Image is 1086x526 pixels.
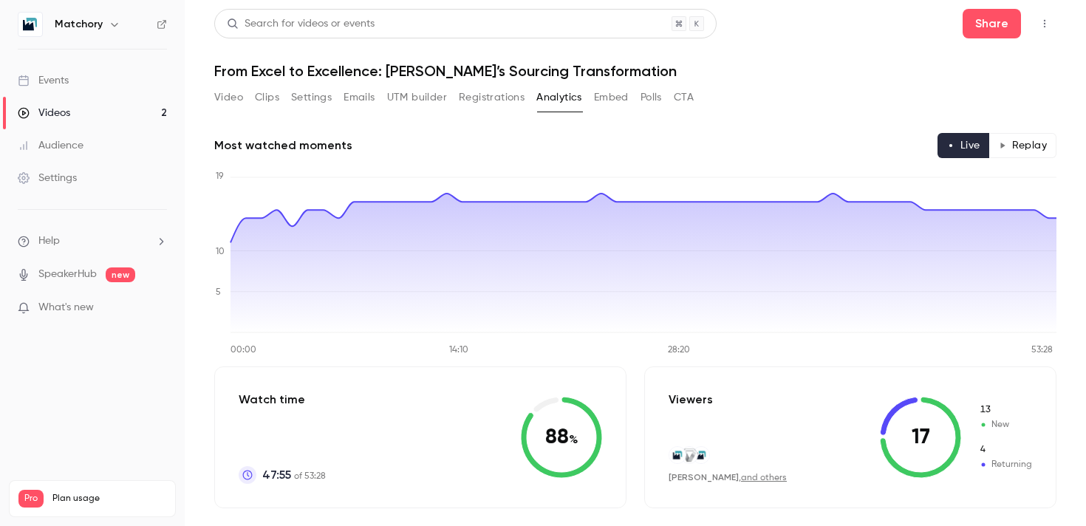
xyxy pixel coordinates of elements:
button: Settings [291,86,332,109]
span: Returning [979,458,1032,471]
button: CTA [674,86,694,109]
span: New [979,403,1032,417]
span: Returning [979,443,1032,457]
h1: From Excel to Excellence: [PERSON_NAME]’s Sourcing Transformation [214,62,1056,80]
h6: Matchory [55,17,103,32]
tspan: 10 [216,247,225,256]
span: Plan usage [52,493,166,505]
div: , [669,471,787,484]
button: Live [938,133,990,158]
tspan: 00:00 [230,346,256,355]
span: New [979,418,1032,431]
tspan: 28:20 [668,346,690,355]
button: Embed [594,86,629,109]
span: Help [38,233,60,249]
tspan: 5 [216,288,221,297]
a: SpeakerHub [38,267,97,282]
div: Settings [18,171,77,185]
img: matchory.com [693,447,709,463]
span: Pro [18,490,44,508]
button: Share [963,9,1021,38]
button: Video [214,86,243,109]
img: provisur.com [681,447,697,463]
tspan: 14:10 [449,346,468,355]
img: matchory.com [669,447,686,463]
button: Analytics [536,86,582,109]
button: UTM builder [387,86,447,109]
span: 47:55 [262,466,291,484]
div: Search for videos or events [227,16,375,32]
p: Watch time [239,391,326,409]
span: [PERSON_NAME] [669,472,739,482]
p: Viewers [669,391,713,409]
button: Top Bar Actions [1033,12,1056,35]
button: Replay [989,133,1056,158]
tspan: 53:28 [1031,346,1053,355]
button: Clips [255,86,279,109]
p: of 53:28 [262,466,326,484]
div: Audience [18,138,83,153]
div: Events [18,73,69,88]
span: new [106,267,135,282]
a: and others [741,474,787,482]
span: What's new [38,300,94,315]
button: Registrations [459,86,525,109]
img: Matchory [18,13,42,36]
li: help-dropdown-opener [18,233,167,249]
tspan: 19 [216,172,224,181]
button: Polls [641,86,662,109]
div: Videos [18,106,70,120]
button: Emails [344,86,375,109]
h2: Most watched moments [214,137,352,154]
